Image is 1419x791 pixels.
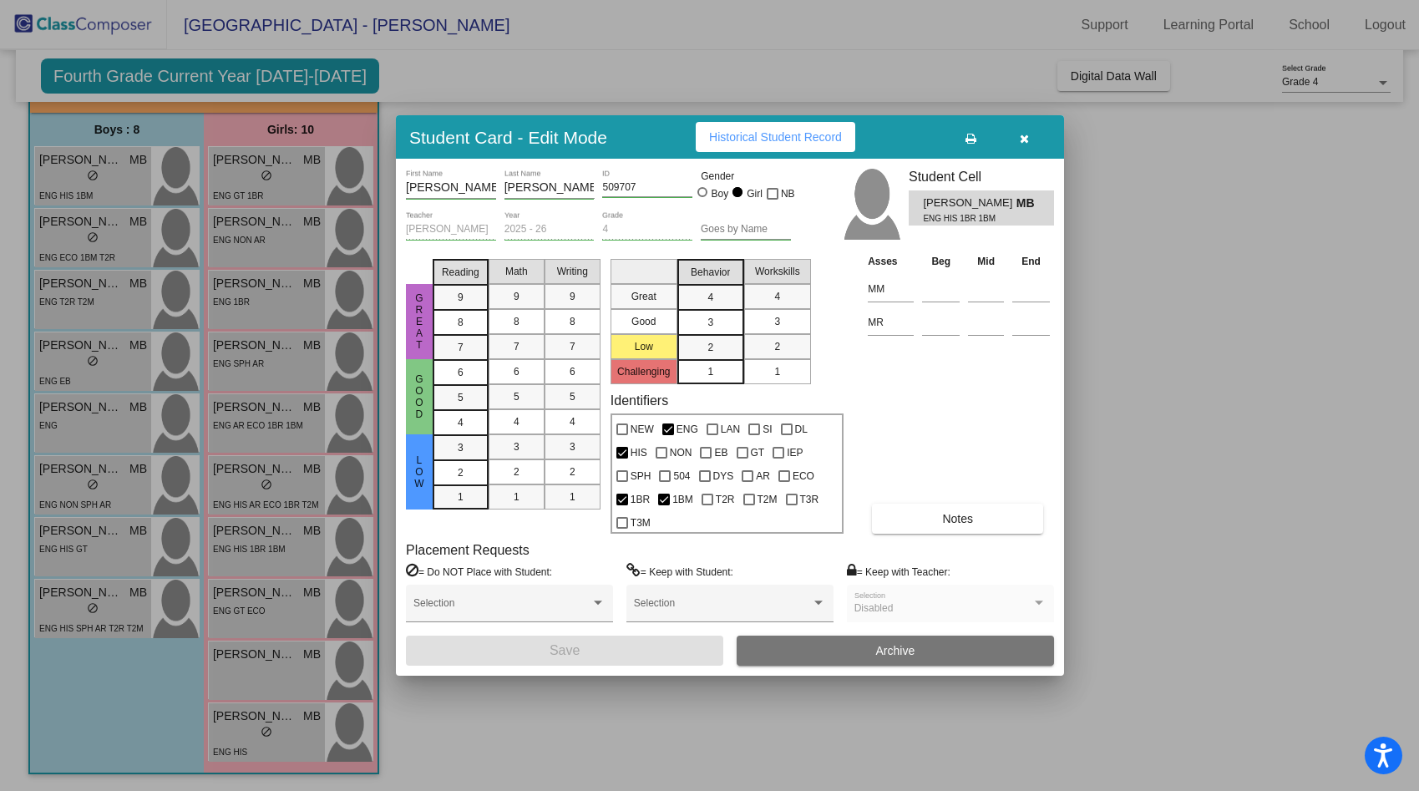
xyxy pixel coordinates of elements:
[701,169,791,184] mat-label: Gender
[711,186,729,201] div: Boy
[504,224,595,236] input: year
[707,364,713,379] span: 1
[570,364,575,379] span: 6
[691,265,730,280] span: Behavior
[557,264,588,279] span: Writing
[406,224,496,236] input: teacher
[412,373,427,420] span: Good
[707,315,713,330] span: 3
[570,289,575,304] span: 9
[602,182,692,194] input: Enter ID
[774,339,780,354] span: 2
[774,289,780,304] span: 4
[707,290,713,305] span: 4
[755,264,800,279] span: Workskills
[514,464,519,479] span: 2
[631,513,651,533] span: T3M
[570,489,575,505] span: 1
[751,443,765,463] span: GT
[923,212,1004,225] span: ENG HIS 1BR 1BM
[412,292,427,351] span: Great
[458,440,464,455] span: 3
[793,466,814,486] span: ECO
[458,340,464,355] span: 7
[864,252,918,271] th: Asses
[570,389,575,404] span: 5
[721,419,740,439] span: LAN
[458,315,464,330] span: 8
[737,636,1054,666] button: Archive
[406,636,723,666] button: Save
[1008,252,1054,271] th: End
[677,419,698,439] span: ENG
[763,419,772,439] span: SI
[942,512,973,525] span: Notes
[795,419,808,439] span: DL
[514,439,519,454] span: 3
[964,252,1008,271] th: Mid
[631,489,650,510] span: 1BR
[672,489,693,510] span: 1BM
[412,454,427,489] span: Low
[714,443,727,463] span: EB
[876,644,915,657] span: Archive
[696,122,855,152] button: Historical Student Record
[631,443,647,463] span: HIS
[458,489,464,505] span: 1
[514,339,519,354] span: 7
[631,466,651,486] span: SPH
[602,224,692,236] input: grade
[1016,195,1040,212] span: MB
[713,466,734,486] span: DYS
[626,563,733,580] label: = Keep with Student:
[701,224,791,236] input: goes by name
[458,290,464,305] span: 9
[709,130,842,144] span: Historical Student Record
[406,563,552,580] label: = Do NOT Place with Student:
[673,466,690,486] span: 504
[758,489,778,510] span: T2M
[570,414,575,429] span: 4
[570,439,575,454] span: 3
[670,443,692,463] span: NON
[458,390,464,405] span: 5
[781,184,795,204] span: NB
[756,466,770,486] span: AR
[872,504,1043,534] button: Notes
[505,264,528,279] span: Math
[458,415,464,430] span: 4
[409,127,607,148] h3: Student Card - Edit Mode
[868,310,914,335] input: assessment
[570,314,575,329] span: 8
[458,465,464,480] span: 2
[570,464,575,479] span: 2
[868,276,914,302] input: assessment
[707,340,713,355] span: 2
[847,563,950,580] label: = Keep with Teacher:
[774,314,780,329] span: 3
[716,489,735,510] span: T2R
[550,643,580,657] span: Save
[458,365,464,380] span: 6
[787,443,803,463] span: IEP
[570,339,575,354] span: 7
[631,419,654,439] span: NEW
[514,314,519,329] span: 8
[774,364,780,379] span: 1
[909,169,1054,185] h3: Student Cell
[514,389,519,404] span: 5
[514,364,519,379] span: 6
[918,252,964,271] th: Beg
[406,542,530,558] label: Placement Requests
[442,265,479,280] span: Reading
[746,186,763,201] div: Girl
[514,489,519,505] span: 1
[854,602,894,614] span: Disabled
[611,393,668,408] label: Identifiers
[514,289,519,304] span: 9
[800,489,819,510] span: T3R
[923,195,1016,212] span: [PERSON_NAME]
[514,414,519,429] span: 4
